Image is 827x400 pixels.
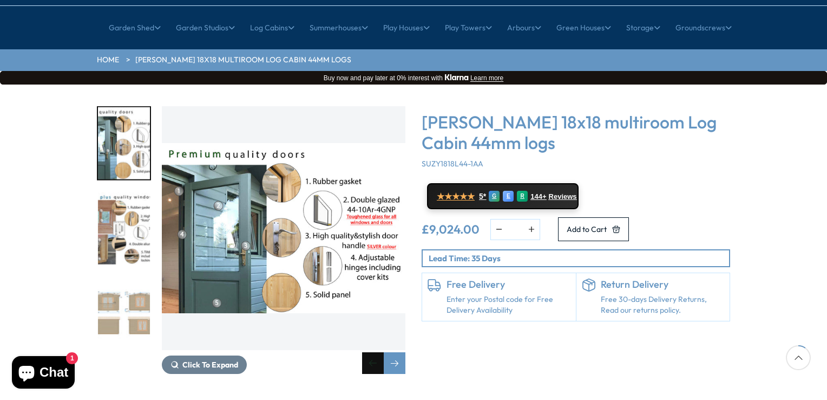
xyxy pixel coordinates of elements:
[98,107,150,179] img: Premiumqualitydoors_3_f0c32a75-f7e9-4cfe-976d-db3d5c21df21_200x200.jpg
[489,191,500,202] div: G
[429,253,729,264] p: Lead Time: 35 Days
[384,352,405,374] div: Next slide
[447,294,570,315] a: Enter your Postal code for Free Delivery Availability
[250,14,294,41] a: Log Cabins
[362,352,384,374] div: Previous slide
[97,191,151,266] div: 4 / 7
[109,14,161,41] a: Garden Shed
[427,183,579,209] a: ★★★★★ 5* G E R 144+ Reviews
[97,276,151,350] div: 5 / 7
[422,159,483,169] span: SUZY1818L44-1AA
[310,14,368,41] a: Summerhouses
[567,225,607,233] span: Add to Cart
[503,191,514,202] div: E
[517,191,528,202] div: R
[507,14,541,41] a: Arbours
[97,55,119,66] a: HOME
[162,356,247,374] button: Click To Expand
[601,279,725,291] h6: Return Delivery
[135,55,351,66] a: [PERSON_NAME] 18x18 multiroom Log Cabin 44mm logs
[176,14,235,41] a: Garden Studios
[437,191,475,202] span: ★★★★★
[9,356,78,391] inbox-online-store-chat: Shopify online store chat
[422,223,480,235] ins: £9,024.00
[98,277,150,349] img: Suzy3_2x6-2_5S31896-elevations_b67a65c6-cd6a-4bb4-bea4-cf1d5b0f92b6_200x200.jpg
[447,279,570,291] h6: Free Delivery
[97,106,151,180] div: 3 / 7
[556,14,611,41] a: Green Houses
[422,112,730,153] h3: [PERSON_NAME] 18x18 multiroom Log Cabin 44mm logs
[530,192,546,201] span: 144+
[383,14,430,41] a: Play Houses
[162,106,405,350] img: Shire Suzy 18x18 multiroom Log Cabin 44mm logs - Best Shed
[601,294,725,315] p: Free 30-days Delivery Returns, Read our returns policy.
[626,14,660,41] a: Storage
[558,217,629,241] button: Add to Cart
[549,192,577,201] span: Reviews
[162,106,405,374] div: 3 / 7
[675,14,732,41] a: Groundscrews
[98,192,150,264] img: Premiumplusqualitywindows_2_f1d4b20c-330e-4752-b710-1a86799ac172_200x200.jpg
[445,14,492,41] a: Play Towers
[182,360,238,370] span: Click To Expand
